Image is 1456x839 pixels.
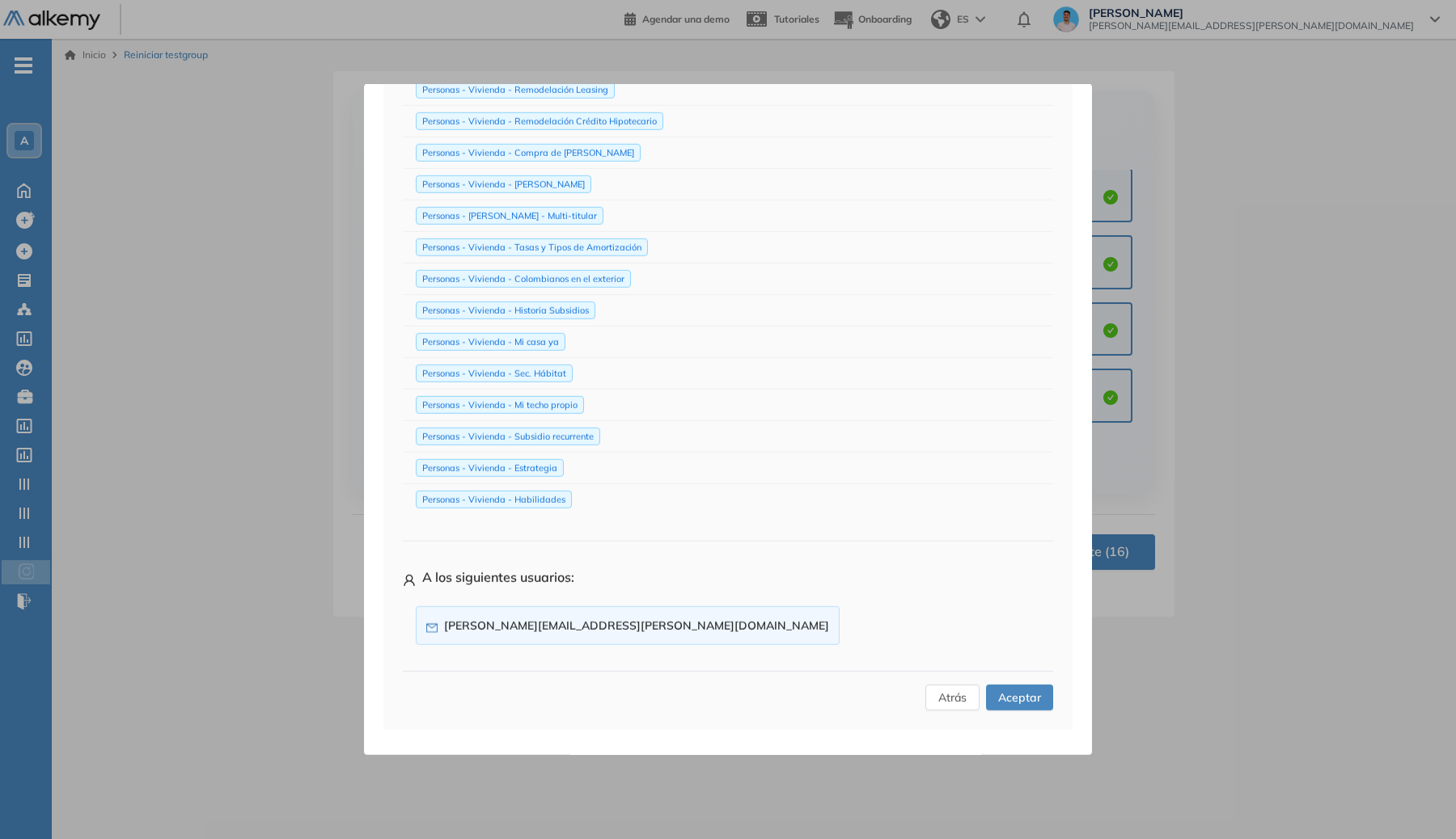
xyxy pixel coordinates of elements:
[416,81,615,99] span: Personas - Vivienda - Remodelación Leasing
[938,689,967,706] span: Atrás
[416,301,595,319] span: Personas - Vivienda - Historia Subsidios
[426,622,438,634] span: mail
[416,207,603,225] span: Personas - [PERSON_NAME] - Multi-titular
[416,428,600,445] span: Personas - Vivienda - Subsidio recurrente
[416,270,631,288] span: Personas - Vivienda - Colombianos en el exterior
[403,567,1053,587] h5: A los siguientes usuarios:
[416,175,591,193] span: Personas - Vivienda - [PERSON_NAME]
[416,112,663,130] span: Personas - Vivienda - Remodelación Crédito Hipotecario
[416,491,572,508] span: Personas - Vivienda - Habilidades
[416,333,565,351] span: Personas - Vivienda - Mi casa ya
[416,459,564,477] span: Personas - Vivienda - Estrategia
[925,685,980,710] button: Atrás
[403,574,416,587] span: user
[998,689,1041,706] span: Aceptar
[416,396,584,414] span: Personas - Vivienda - Mi techo propio
[444,618,829,633] strong: [PERSON_NAME][EMAIL_ADDRESS][PERSON_NAME][DOMAIN_NAME]
[416,365,573,382] span: Personas - Vivienda - Sec. Hábitat
[986,685,1053,710] button: Aceptar
[416,238,648,256] span: Personas - Vivienda - Tasas y Tipos de Amortización
[416,144,641,162] span: Personas - Vivienda - Compra de [PERSON_NAME]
